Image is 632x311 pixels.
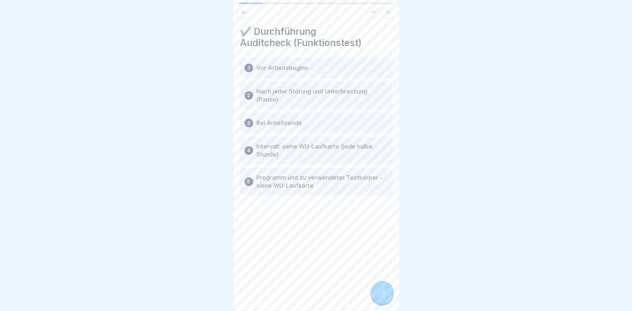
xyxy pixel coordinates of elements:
p: Bei Arbeitsende [256,119,302,127]
p: Intervall: siehe WU-Laufkarte (jede halbe Stunde) [256,143,388,158]
p: Vor Arbeitsbeginn [256,64,308,72]
p: 4 [247,147,250,155]
p: 1 [248,64,250,72]
p: 2 [247,92,250,99]
h4: ✔️ Durchführung Auditcheck (Funktionstest) [240,26,392,48]
p: Programm und zu verwendeter Testkörper - siehe WU-Laufkarte [256,174,388,190]
p: Nach jeder Störung und Unterbrechung (Pause) [256,88,388,103]
p: 3 [247,119,250,127]
p: 5 [247,178,250,186]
